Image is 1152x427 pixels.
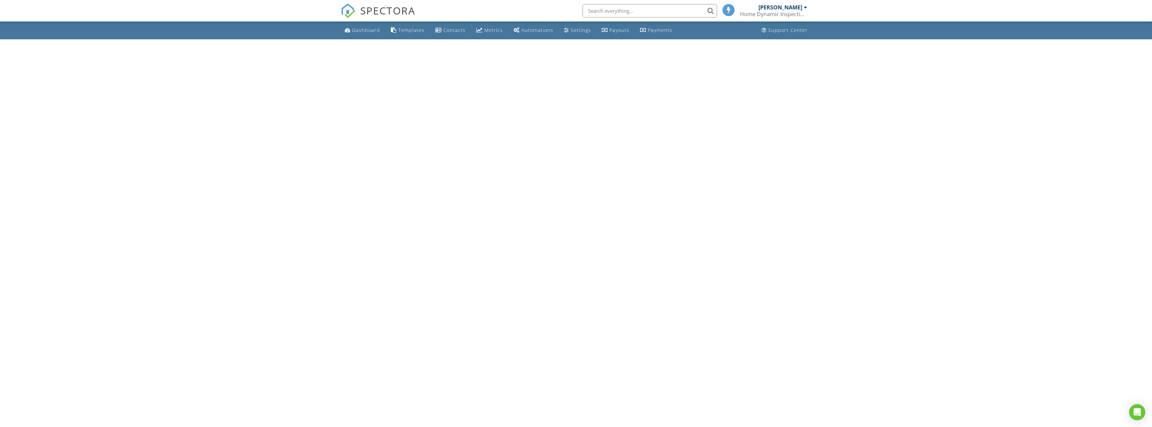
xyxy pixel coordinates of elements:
[561,24,594,37] a: Settings
[342,24,383,37] a: Dashboard
[433,24,468,37] a: Contacts
[474,24,506,37] a: Metrics
[398,27,424,33] div: Templates
[758,4,802,11] div: [PERSON_NAME]
[511,24,556,37] a: Automations (Basic)
[637,24,675,37] a: Payments
[768,27,808,33] div: Support Center
[352,27,380,33] div: Dashboard
[599,24,632,37] a: Payouts
[341,3,356,18] img: The Best Home Inspection Software - Spectora
[388,24,427,37] a: Templates
[341,9,415,23] a: SPECTORA
[583,4,717,17] input: Search everything...
[759,24,810,37] a: Support Center
[648,27,672,33] div: Payments
[740,11,807,17] div: Home Dynamic Inspections
[484,27,503,33] div: Metrics
[443,27,466,33] div: Contacts
[609,27,629,33] div: Payouts
[360,3,415,17] span: SPECTORA
[1129,404,1145,420] div: Open Intercom Messenger
[571,27,591,33] div: Settings
[521,27,553,33] div: Automations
